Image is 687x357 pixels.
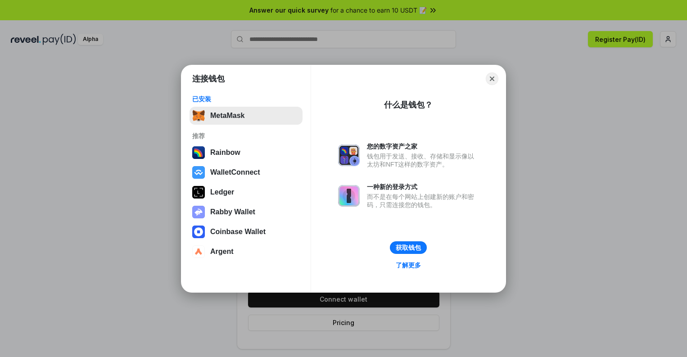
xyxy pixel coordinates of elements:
div: 钱包用于发送、接收、存储和显示像以太坊和NFT这样的数字资产。 [367,152,479,168]
h1: 连接钱包 [192,73,225,84]
button: WalletConnect [190,163,303,181]
button: Ledger [190,183,303,201]
div: 一种新的登录方式 [367,183,479,191]
img: svg+xml,%3Csvg%20xmlns%3D%22http%3A%2F%2Fwww.w3.org%2F2000%2Fsvg%22%20width%3D%2228%22%20height%3... [192,186,205,199]
button: 获取钱包 [390,241,427,254]
div: Argent [210,248,234,256]
div: MetaMask [210,112,244,120]
div: Coinbase Wallet [210,228,266,236]
div: 什么是钱包？ [384,99,433,110]
img: svg+xml,%3Csvg%20xmlns%3D%22http%3A%2F%2Fwww.w3.org%2F2000%2Fsvg%22%20fill%3D%22none%22%20viewBox... [338,145,360,166]
button: Argent [190,243,303,261]
img: svg+xml,%3Csvg%20width%3D%22120%22%20height%3D%22120%22%20viewBox%3D%220%200%20120%20120%22%20fil... [192,146,205,159]
img: svg+xml,%3Csvg%20width%3D%2228%22%20height%3D%2228%22%20viewBox%3D%220%200%2028%2028%22%20fill%3D... [192,166,205,179]
div: 获取钱包 [396,244,421,252]
div: 而不是在每个网站上创建新的账户和密码，只需连接您的钱包。 [367,193,479,209]
button: Close [486,72,498,85]
button: Coinbase Wallet [190,223,303,241]
img: svg+xml,%3Csvg%20xmlns%3D%22http%3A%2F%2Fwww.w3.org%2F2000%2Fsvg%22%20fill%3D%22none%22%20viewBox... [338,185,360,207]
button: Rabby Wallet [190,203,303,221]
div: Rabby Wallet [210,208,255,216]
div: WalletConnect [210,168,260,176]
img: svg+xml,%3Csvg%20width%3D%2228%22%20height%3D%2228%22%20viewBox%3D%220%200%2028%2028%22%20fill%3D... [192,245,205,258]
img: svg+xml,%3Csvg%20xmlns%3D%22http%3A%2F%2Fwww.w3.org%2F2000%2Fsvg%22%20fill%3D%22none%22%20viewBox... [192,206,205,218]
div: Ledger [210,188,234,196]
a: 了解更多 [390,259,426,271]
div: 推荐 [192,132,300,140]
img: svg+xml,%3Csvg%20width%3D%2228%22%20height%3D%2228%22%20viewBox%3D%220%200%2028%2028%22%20fill%3D... [192,226,205,238]
div: Rainbow [210,149,240,157]
div: 了解更多 [396,261,421,269]
div: 您的数字资产之家 [367,142,479,150]
button: MetaMask [190,107,303,125]
button: Rainbow [190,144,303,162]
div: 已安装 [192,95,300,103]
img: svg+xml,%3Csvg%20fill%3D%22none%22%20height%3D%2233%22%20viewBox%3D%220%200%2035%2033%22%20width%... [192,109,205,122]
